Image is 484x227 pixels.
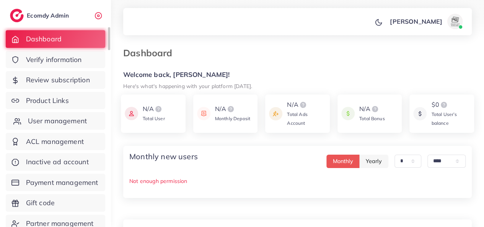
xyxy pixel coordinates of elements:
[386,14,466,29] a: [PERSON_NAME]avatar
[215,105,250,114] div: N/A
[431,100,470,109] div: $0
[359,105,385,114] div: N/A
[26,34,62,44] span: Dashboard
[6,30,105,48] a: Dashboard
[143,105,165,114] div: N/A
[215,116,250,121] span: Monthly Deposit
[447,14,463,29] img: avatar
[197,105,210,122] img: icon payment
[123,83,252,89] small: Here's what's happening with your platform [DATE].
[287,100,326,109] div: N/A
[125,105,138,122] img: icon payment
[123,71,472,79] h5: Welcome back, [PERSON_NAME]!
[28,116,87,126] span: User management
[390,17,442,26] p: [PERSON_NAME]
[359,116,385,121] span: Total Bonus
[269,100,282,127] img: icon payment
[6,51,105,69] a: Verify information
[413,100,427,127] img: icon payment
[6,71,105,89] a: Review subscription
[226,105,235,114] img: logo
[26,55,82,65] span: Verify information
[27,12,71,19] h2: Ecomdy Admin
[26,157,89,167] span: Inactive ad account
[6,92,105,109] a: Product Links
[26,137,84,147] span: ACL management
[154,105,163,114] img: logo
[26,198,55,208] span: Gift code
[26,96,69,106] span: Product Links
[326,155,360,168] button: Monthly
[439,100,448,109] img: logo
[10,9,71,22] a: logoEcomdy Admin
[6,133,105,150] a: ACL management
[129,152,198,161] h4: Monthly new users
[431,111,457,126] span: Total User’s balance
[298,100,308,109] img: logo
[359,155,388,168] button: Yearly
[6,194,105,212] a: Gift code
[123,47,178,59] h3: Dashboard
[370,105,380,114] img: logo
[10,9,24,22] img: logo
[6,174,105,191] a: Payment management
[26,75,90,85] span: Review subscription
[287,111,307,126] span: Total Ads Account
[129,176,466,186] p: Not enough permission
[26,178,98,188] span: Payment management
[6,112,105,130] a: User management
[341,105,355,122] img: icon payment
[143,116,165,121] span: Total User
[6,153,105,171] a: Inactive ad account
